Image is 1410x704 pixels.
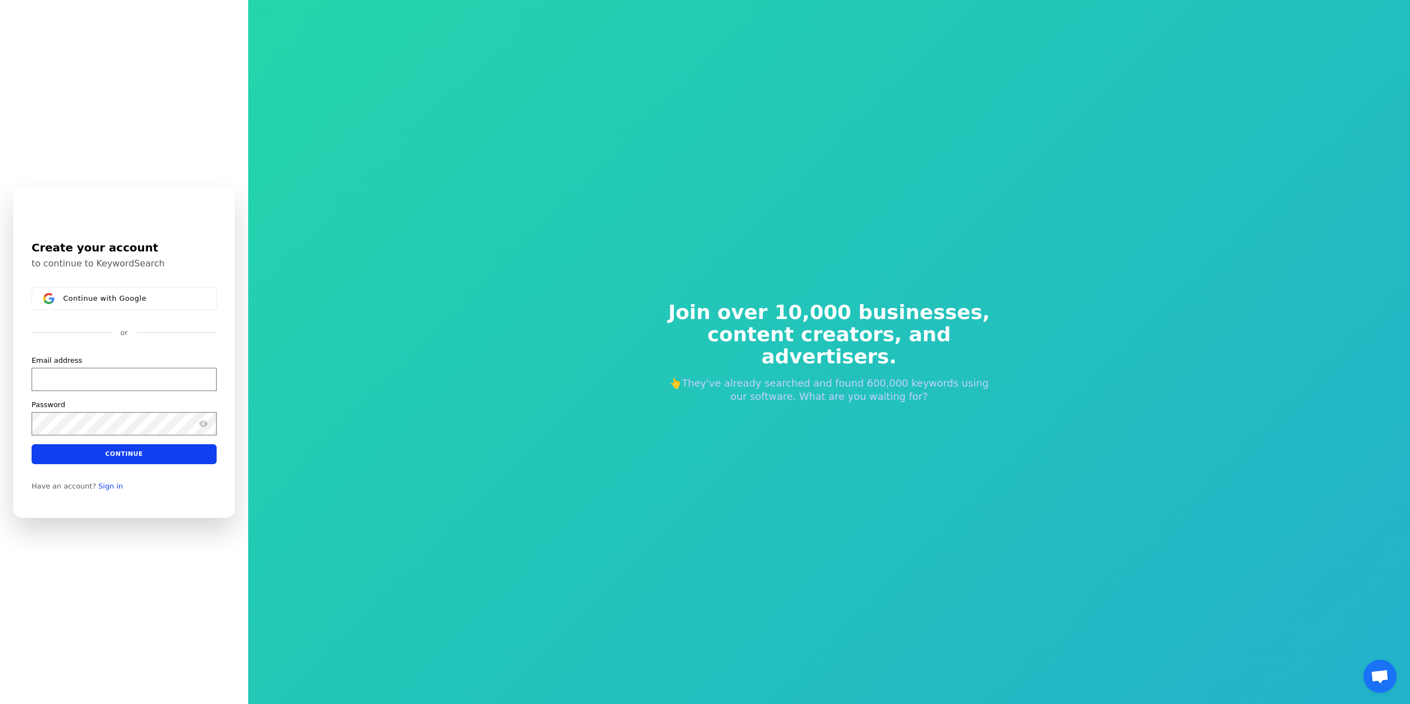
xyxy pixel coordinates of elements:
[99,481,123,490] a: Sign in
[661,377,998,403] p: 👆They've already searched and found 600,000 keywords using our software. What are you waiting for?
[661,323,998,368] span: content creators, and advertisers.
[32,287,217,310] button: Sign in with GoogleContinue with Google
[32,481,96,490] span: Have an account?
[1363,660,1397,693] a: Chat abierto
[197,417,210,430] button: Show password
[32,444,217,464] button: Continue
[120,328,127,338] p: or
[43,293,54,304] img: Sign in with Google
[63,294,146,302] span: Continue with Google
[32,399,65,409] label: Password
[32,258,217,269] p: to continue to KeywordSearch
[32,239,217,256] h1: Create your account
[32,355,82,365] label: Email address
[661,301,998,323] span: Join over 10,000 businesses,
